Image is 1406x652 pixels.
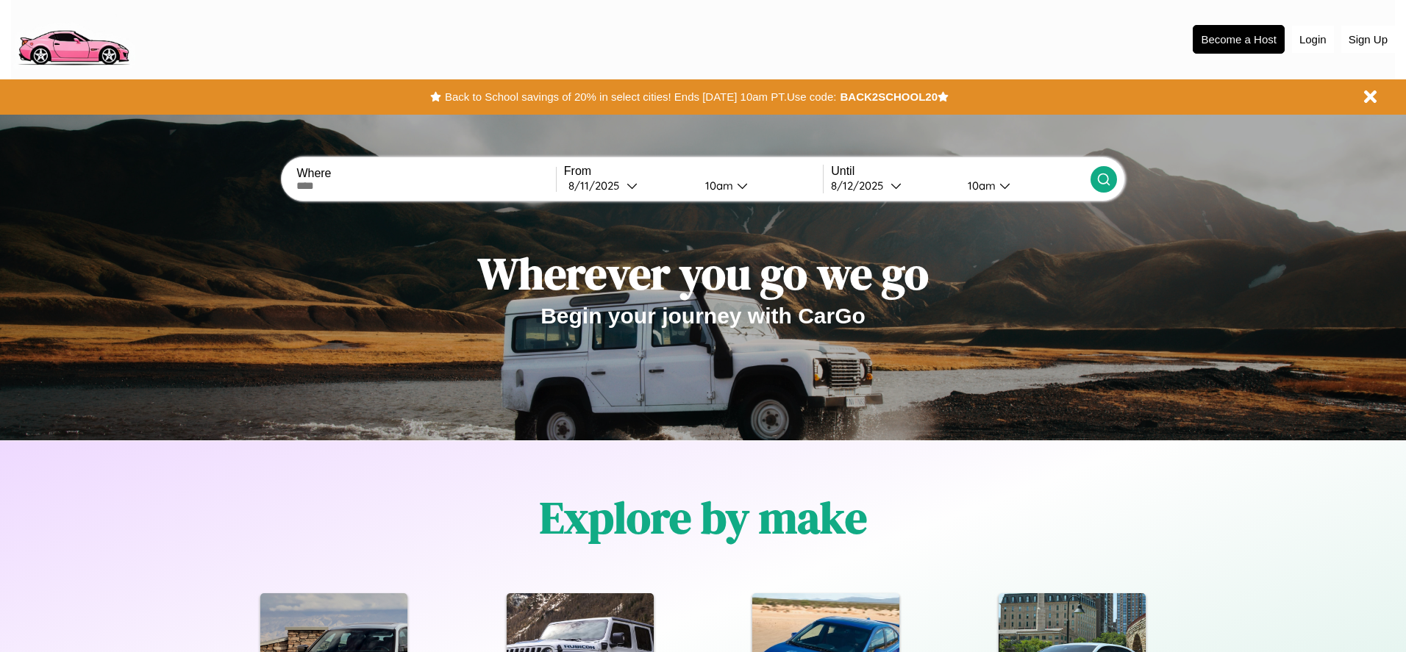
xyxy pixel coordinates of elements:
button: Sign Up [1341,26,1395,53]
div: 10am [960,179,999,193]
button: Back to School savings of 20% in select cities! Ends [DATE] 10am PT.Use code: [441,87,840,107]
div: 10am [698,179,737,193]
button: Become a Host [1193,25,1285,54]
label: From [564,165,823,178]
h1: Explore by make [540,487,867,548]
div: 8 / 12 / 2025 [831,179,891,193]
b: BACK2SCHOOL20 [840,90,938,103]
button: 10am [956,178,1090,193]
button: 8/11/2025 [564,178,693,193]
button: 10am [693,178,823,193]
img: logo [11,7,135,69]
label: Until [831,165,1090,178]
div: 8 / 11 / 2025 [568,179,627,193]
button: Login [1292,26,1334,53]
label: Where [296,167,555,180]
